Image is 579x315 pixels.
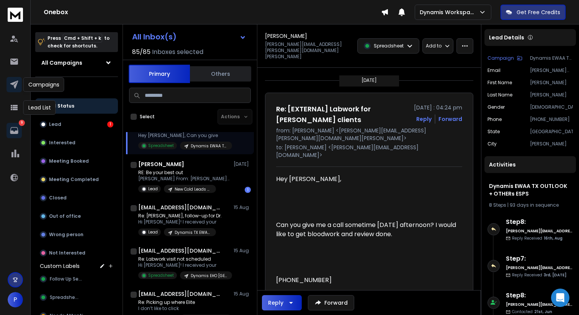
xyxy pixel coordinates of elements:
button: Closed [35,190,118,206]
p: Spreadsheet [374,43,404,49]
p: Dynamis TX EWAA Google Only - Newly Warmed [175,230,211,235]
div: Can you give me a call sometime [DATE] afternoon? I would like to get bloodwork and review done. [276,220,456,239]
div: 1 [245,187,251,193]
p: Campaign [487,55,514,61]
h1: Onebox [44,8,381,17]
p: Closed [49,195,67,201]
p: [PERSON_NAME] From: [PERSON_NAME] Sent: [138,176,230,182]
button: Follow Up Sent [35,271,118,287]
div: | [489,202,571,208]
button: Others [190,65,251,82]
p: [DATE] [234,161,251,167]
p: Interested [49,140,75,146]
h1: [PERSON_NAME] [138,160,184,168]
p: [DATE] [361,77,377,83]
h6: [PERSON_NAME][EMAIL_ADDRESS][DOMAIN_NAME] [506,265,573,271]
h1: [EMAIL_ADDRESS][DOMAIN_NAME] [138,204,222,211]
button: Not Interested [35,245,118,261]
span: 21st, Jun [534,309,552,315]
p: 15 Aug [234,291,251,297]
p: Lead [49,121,61,127]
p: 15 Aug [234,204,251,211]
h3: Inboxes selected [152,47,203,57]
p: Re: Labwork visit not scheduled [138,256,230,262]
button: Out of office [35,209,118,224]
p: [PERSON_NAME] [530,92,573,98]
p: [PERSON_NAME] [530,141,573,147]
p: Email [487,67,500,73]
p: Lead Details [489,34,524,41]
button: Meeting Completed [35,172,118,187]
h6: [PERSON_NAME][EMAIL_ADDRESS][DOMAIN_NAME] [506,302,573,307]
p: I don’t like to click [138,305,230,312]
h6: Step 8 : [506,291,573,300]
button: Spreadsheet [35,290,118,305]
h1: [EMAIL_ADDRESS][DOMAIN_NAME] [138,290,222,298]
span: 3rd, [DATE] [544,272,566,278]
span: 16th, Aug [544,235,563,241]
span: 93 days in sequence [510,202,559,208]
p: All Status [50,103,74,109]
button: Reply [262,295,302,310]
button: Primary [129,65,190,83]
div: [PHONE_NUMBER] [276,276,456,285]
button: Get Free Credits [500,5,566,20]
p: Gender [487,104,505,110]
p: Re: [PERSON_NAME], follow-up for Dr. [138,213,222,219]
label: Select [140,114,155,120]
p: to: [PERSON_NAME] <[PERSON_NAME][EMAIL_ADDRESS][DOMAIN_NAME]> [276,144,462,159]
p: Reply Received [512,235,563,241]
p: Hey [PERSON_NAME], Can you give [138,132,230,139]
p: [PERSON_NAME] [530,80,573,86]
p: [GEOGRAPHIC_DATA] [530,129,573,135]
span: 85 / 85 [132,47,150,57]
div: Reply [268,299,283,307]
p: Spreadsheet [148,143,174,149]
div: Forward [438,115,462,123]
p: Wrong person [49,232,83,238]
p: Dynamis EWAA TX OUTLOOK + OTHERs ESPS [191,143,227,149]
p: from: [PERSON_NAME] <[PERSON_NAME][EMAIL_ADDRESS][PERSON_NAME][DOMAIN_NAME][PERSON_NAME]> [276,127,462,142]
button: P [8,292,23,307]
p: Meeting Completed [49,176,99,183]
p: Out of office [49,213,81,219]
p: Reply Received [512,272,566,278]
p: Dynamis EWAA TX OUTLOOK + OTHERs ESPS [530,55,573,61]
p: [PERSON_NAME][EMAIL_ADDRESS][PERSON_NAME][DOMAIN_NAME][PERSON_NAME] [530,67,573,73]
h6: Step 7 : [506,254,573,263]
div: Lead List [23,100,56,115]
span: Cmd + Shift + k [63,34,102,42]
p: Spreadsheet [148,273,174,278]
p: Hi [PERSON_NAME]! I received your [138,219,222,225]
p: 15 Aug [234,248,251,254]
h1: Dynamis EWAA TX OUTLOOK + OTHERs ESPS [489,182,571,197]
div: Activities [484,156,576,173]
span: Follow Up Sent [50,276,83,282]
h1: [PERSON_NAME] [265,32,307,40]
div: Open Intercom Messenger [551,289,569,307]
div: Hey [PERSON_NAME], [276,175,456,184]
p: Last Name [487,92,512,98]
h6: Step 8 : [506,217,573,227]
button: Forward [308,295,354,310]
p: New Cold Leads - Google - ICP First Responders [175,186,211,192]
p: Get Free Credits [517,8,560,16]
p: [PHONE_NUMBER] [530,116,573,122]
h1: Re: [EXTERNAL] Labwork for [PERSON_NAME] clients [276,104,409,125]
h1: All Inbox(s) [132,33,177,41]
p: Dynamis Workspace [420,8,479,16]
h3: Filters [35,83,118,94]
p: First Name [487,80,512,86]
p: [DEMOGRAPHIC_DATA] [530,104,573,110]
button: All Campaigns [35,55,118,70]
img: logo [8,8,23,22]
button: Lead1 [35,117,118,132]
span: 8 Steps [489,202,506,208]
a: 9 [7,123,22,138]
button: Reply [416,115,432,123]
h6: [PERSON_NAME][EMAIL_ADDRESS][DOMAIN_NAME] [506,228,573,234]
p: Meeting Booked [49,158,89,164]
p: Lead [148,186,158,192]
button: Wrong person [35,227,118,242]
